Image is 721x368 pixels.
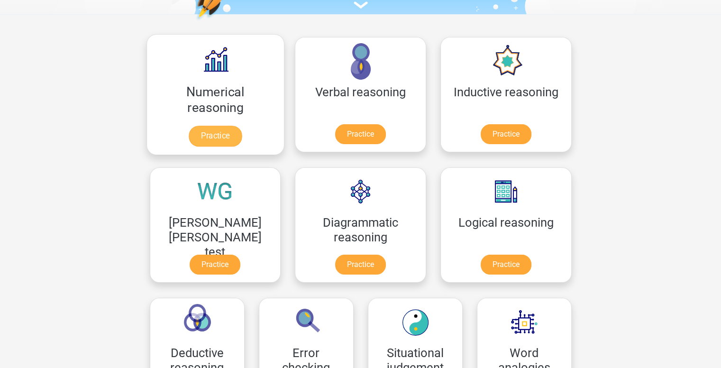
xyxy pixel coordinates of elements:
[335,255,386,275] a: Practice
[481,124,531,144] a: Practice
[481,255,531,275] a: Practice
[189,126,242,147] a: Practice
[335,124,386,144] a: Practice
[190,255,240,275] a: Practice
[354,1,368,9] img: assessment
